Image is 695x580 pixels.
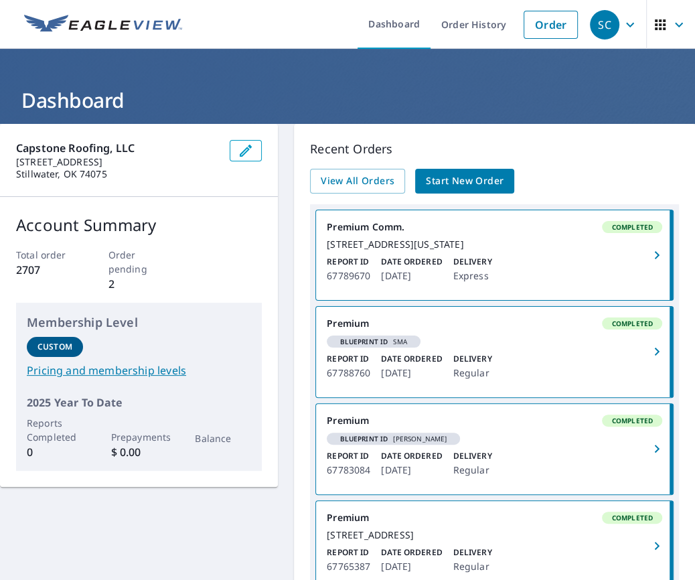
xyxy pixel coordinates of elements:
[27,313,251,332] p: Membership Level
[327,221,662,233] div: Premium Comm.
[453,256,492,268] p: Delivery
[453,365,492,381] p: Regular
[310,169,405,194] a: View All Orders
[453,547,492,559] p: Delivery
[37,341,72,353] p: Custom
[327,512,662,524] div: Premium
[327,559,370,575] p: 67765387
[108,248,170,276] p: Order pending
[16,140,219,156] p: Capstone Roofing, LLC
[316,307,673,397] a: PremiumCompletedBlueprint IDSMAReport ID67788760Date Ordered[DATE]DeliveryRegular
[316,404,673,494] a: PremiumCompletedBlueprint ID[PERSON_NAME]Report ID67783084Date Ordered[DATE]DeliveryRegular
[327,529,662,541] div: [STREET_ADDRESS]
[381,353,442,365] p: Date Ordered
[16,168,219,180] p: Stillwater, OK 74075
[453,450,492,462] p: Delivery
[524,11,578,39] a: Order
[381,268,442,284] p: [DATE]
[327,450,370,462] p: Report ID
[327,415,662,427] div: Premium
[381,559,442,575] p: [DATE]
[603,222,661,232] span: Completed
[327,365,370,381] p: 67788760
[24,15,182,35] img: EV Logo
[381,450,442,462] p: Date Ordered
[590,10,619,40] div: SC
[381,365,442,381] p: [DATE]
[327,462,370,478] p: 67783084
[453,353,492,365] p: Delivery
[327,256,370,268] p: Report ID
[327,268,370,284] p: 67789670
[16,262,78,278] p: 2707
[340,435,388,442] em: Blueprint ID
[381,256,442,268] p: Date Ordered
[27,362,251,378] a: Pricing and membership levels
[316,210,673,300] a: Premium Comm.Completed[STREET_ADDRESS][US_STATE]Report ID67789670Date Ordered[DATE]DeliveryExpress
[603,416,661,425] span: Completed
[332,338,415,345] span: SMA
[327,353,370,365] p: Report ID
[453,268,492,284] p: Express
[195,431,251,445] p: Balance
[381,462,442,478] p: [DATE]
[327,238,662,250] div: [STREET_ADDRESS][US_STATE]
[381,547,442,559] p: Date Ordered
[310,140,679,158] p: Recent Orders
[327,317,662,330] div: Premium
[27,394,251,411] p: 2025 Year To Date
[111,444,167,460] p: $ 0.00
[16,156,219,168] p: [STREET_ADDRESS]
[453,462,492,478] p: Regular
[16,248,78,262] p: Total order
[453,559,492,575] p: Regular
[16,213,262,237] p: Account Summary
[108,276,170,292] p: 2
[415,169,514,194] a: Start New Order
[327,547,370,559] p: Report ID
[332,435,455,442] span: [PERSON_NAME]
[426,173,504,190] span: Start New Order
[321,173,394,190] span: View All Orders
[340,338,388,345] em: Blueprint ID
[16,86,679,114] h1: Dashboard
[603,319,661,328] span: Completed
[27,444,83,460] p: 0
[111,430,167,444] p: Prepayments
[603,513,661,522] span: Completed
[27,416,83,444] p: Reports Completed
